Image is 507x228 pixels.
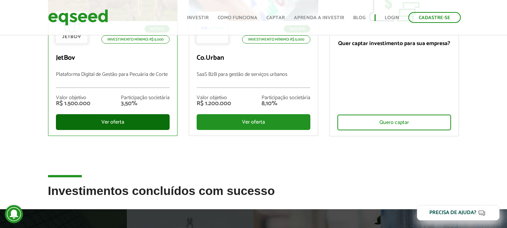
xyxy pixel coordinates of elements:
a: Como funciona [218,15,257,20]
p: JetBov [56,54,170,62]
div: Participação societária [121,95,170,101]
div: Ver oferta [56,114,170,130]
p: Plataforma Digital de Gestão para Pecuária de Corte [56,72,170,88]
h2: Investimentos concluídos com sucesso [48,184,459,209]
p: Investimento mínimo: R$ 5.000 [101,35,170,44]
p: Co.Urban [197,54,310,62]
div: 8,10% [262,101,310,107]
p: Investimento mínimo: R$ 5.000 [242,35,310,44]
div: Valor objetivo [197,95,231,101]
a: Login [385,15,399,20]
div: Valor objetivo [56,95,90,101]
div: Participação societária [262,95,310,101]
div: 3,50% [121,101,170,107]
div: R$ 1.200.000 [197,101,231,107]
p: Quer captar investimento para sua empresa? [337,40,451,47]
p: SaaS B2B para gestão de serviços urbanos [197,72,310,88]
a: Cadastre-se [408,12,461,23]
a: Aprenda a investir [294,15,344,20]
img: EqSeed [48,8,108,27]
div: Quero captar [337,115,451,130]
a: Blog [353,15,366,20]
div: R$ 1.500.000 [56,101,90,107]
a: Investir [187,15,209,20]
div: Ver oferta [197,114,310,130]
a: Captar [266,15,285,20]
